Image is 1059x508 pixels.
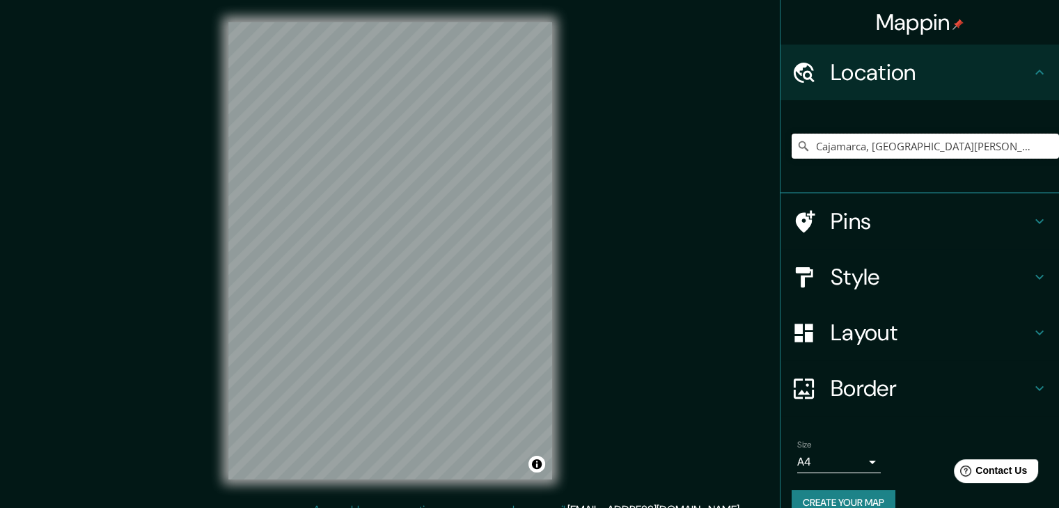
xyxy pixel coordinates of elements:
label: Size [797,439,812,451]
h4: Pins [831,207,1031,235]
img: pin-icon.png [952,19,964,30]
button: Toggle attribution [528,456,545,473]
div: Border [780,360,1059,416]
div: A4 [797,451,881,473]
canvas: Map [228,22,552,479]
div: Location [780,45,1059,100]
h4: Style [831,263,1031,291]
h4: Mappin [876,8,964,36]
div: Style [780,249,1059,305]
h4: Border [831,374,1031,402]
h4: Location [831,58,1031,86]
h4: Layout [831,319,1031,347]
div: Layout [780,305,1059,360]
iframe: Help widget launcher [935,454,1044,493]
input: Pick your city or area [792,134,1059,159]
div: Pins [780,193,1059,249]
